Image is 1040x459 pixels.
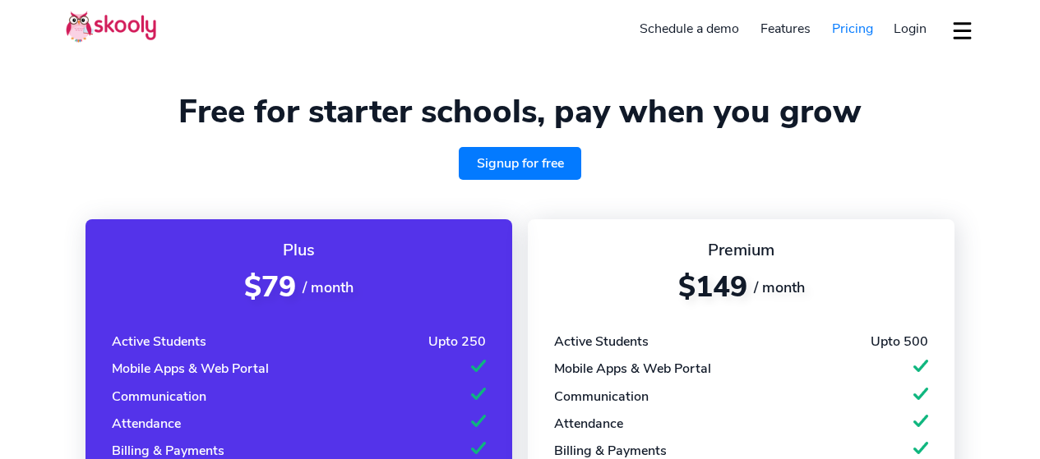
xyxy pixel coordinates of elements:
span: Pricing [832,20,873,38]
a: Signup for free [459,147,582,180]
span: / month [754,278,805,297]
div: Attendance [112,415,181,433]
div: Mobile Apps & Web Portal [112,360,269,378]
div: Active Students [112,333,206,351]
div: Communication [112,388,206,406]
span: / month [303,278,354,297]
button: dropdown menu [950,11,974,49]
div: Premium [554,239,928,261]
div: Plus [112,239,486,261]
span: $149 [678,268,747,306]
div: Active Students [554,333,649,351]
a: Login [883,16,937,42]
span: Login [894,20,927,38]
span: $79 [244,268,296,306]
a: Features [750,16,821,42]
a: Pricing [821,16,884,42]
img: Skooly [66,11,156,43]
a: Schedule a demo [630,16,751,42]
div: Upto 250 [428,333,486,351]
div: Upto 500 [871,333,928,351]
h1: Free for starter schools, pay when you grow [66,92,974,131]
